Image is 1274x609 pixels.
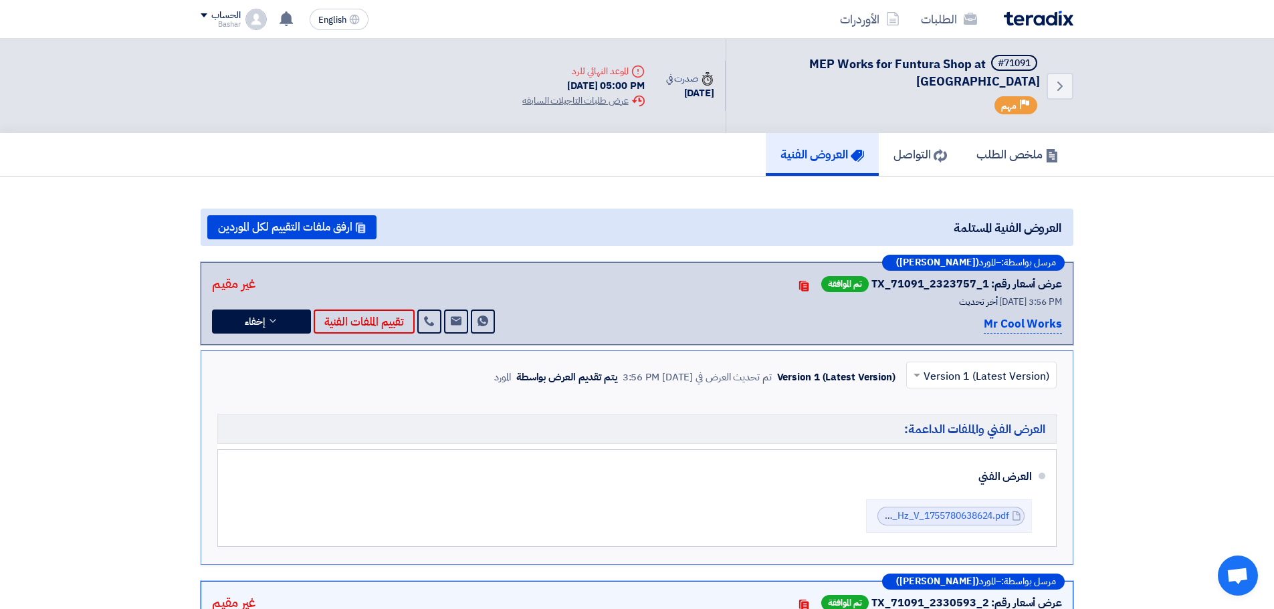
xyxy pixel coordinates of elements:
a: Open chat [1218,556,1258,596]
a: الأوردرات [829,3,910,35]
a: العروض الفنية [766,133,879,176]
div: [DATE] 05:00 PM [522,78,644,94]
span: مرسل بواسطة: [1001,258,1056,267]
img: Teradix logo [1004,11,1073,26]
img: profile_test.png [245,9,267,30]
h5: العروض الفنية [780,146,864,162]
a: ملخص الطلب [962,133,1073,176]
div: تم تحديث العرض في [DATE] 3:56 PM [623,370,772,385]
div: الموعد النهائي للرد [522,64,644,78]
div: – [882,255,1065,271]
div: صدرت في [666,72,714,86]
h5: التواصل [893,146,947,162]
button: ارفق ملفات التقييم لكل الموردين [207,215,377,239]
div: يتم تقديم العرض بواسطة [516,370,617,385]
div: العرض الفني [245,461,1032,493]
span: المورد [979,577,996,586]
h5: MEP Works for Funtura Shop at Al-Ahsa Mall [742,55,1040,90]
div: عرض طلبات التاجيلات السابقه [522,94,644,108]
span: مرسل بواسطة: [1001,577,1056,586]
div: – [882,574,1065,590]
button: English [310,9,368,30]
span: English [318,15,346,25]
button: تقييم الملفات الفنية [314,310,415,334]
span: [DATE] 3:56 PM [999,295,1062,309]
span: العروض الفنية المستلمة [954,219,1061,237]
span: العرض الفني والملفات الداعمة: [904,421,1045,437]
span: مهم [1001,100,1017,112]
div: Bashar [201,21,240,28]
span: إخفاء [245,317,265,327]
span: MEP Works for Funtura Shop at [GEOGRAPHIC_DATA] [809,55,1040,90]
a: الطلبات [910,3,988,35]
a: التواصل [879,133,962,176]
span: تم الموافقة [821,276,869,292]
div: الحساب [211,10,240,21]
b: ([PERSON_NAME]) [896,577,979,586]
div: #71091 [998,59,1031,68]
a: TJM_PDC_Hz_V_1755780638624.pdf [853,509,1009,523]
button: إخفاء [212,310,311,334]
div: Version 1 (Latest Version) [777,370,895,385]
span: المورد [979,258,996,267]
span: أخر تحديث [959,295,997,309]
div: المورد [494,370,511,385]
div: [DATE] [666,86,714,101]
p: Mr Cool Works [984,316,1062,334]
div: عرض أسعار رقم: TX_71091_2323757_1 [871,276,1062,292]
div: غير مقيم [212,273,255,293]
h5: ملخص الطلب [976,146,1059,162]
b: ([PERSON_NAME]) [896,258,979,267]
